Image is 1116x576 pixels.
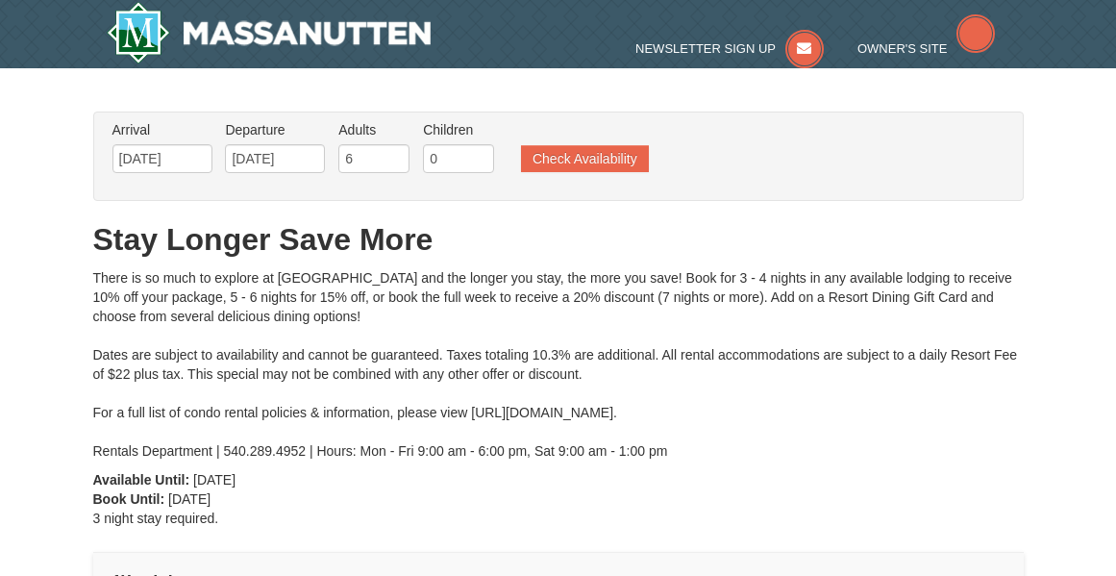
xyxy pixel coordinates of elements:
[338,120,409,139] label: Adults
[107,2,432,63] a: Massanutten Resort
[93,511,219,526] span: 3 night stay required.
[168,491,211,507] span: [DATE]
[521,145,649,172] button: Check Availability
[857,41,996,56] a: Owner's Site
[107,2,432,63] img: Massanutten Resort Logo
[635,41,776,56] span: Newsletter Sign Up
[193,472,236,488] span: [DATE]
[423,120,494,139] label: Children
[635,41,824,56] a: Newsletter Sign Up
[93,220,1024,259] h1: Stay Longer Save More
[93,472,190,488] strong: Available Until:
[93,491,165,507] strong: Book Until:
[857,41,948,56] span: Owner's Site
[225,120,325,139] label: Departure
[93,268,1024,461] div: There is so much to explore at [GEOGRAPHIC_DATA] and the longer you stay, the more you save! Book...
[112,120,212,139] label: Arrival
